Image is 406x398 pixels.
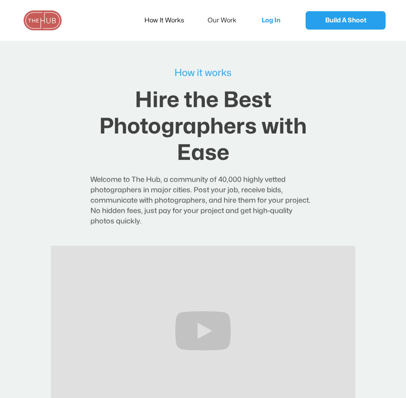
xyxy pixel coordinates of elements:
a: How It Works [144,12,195,29]
a: Build A Shoot [306,11,386,30]
div: How it works [90,68,316,78]
h1: Hire the Best Photographers with Ease [90,88,316,167]
a: Our Work [208,12,247,29]
a: Log In [254,7,294,34]
p: Welcome to The Hub, a community of 40,000 highly vetted photographers in major cities. Post your ... [90,175,316,227]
